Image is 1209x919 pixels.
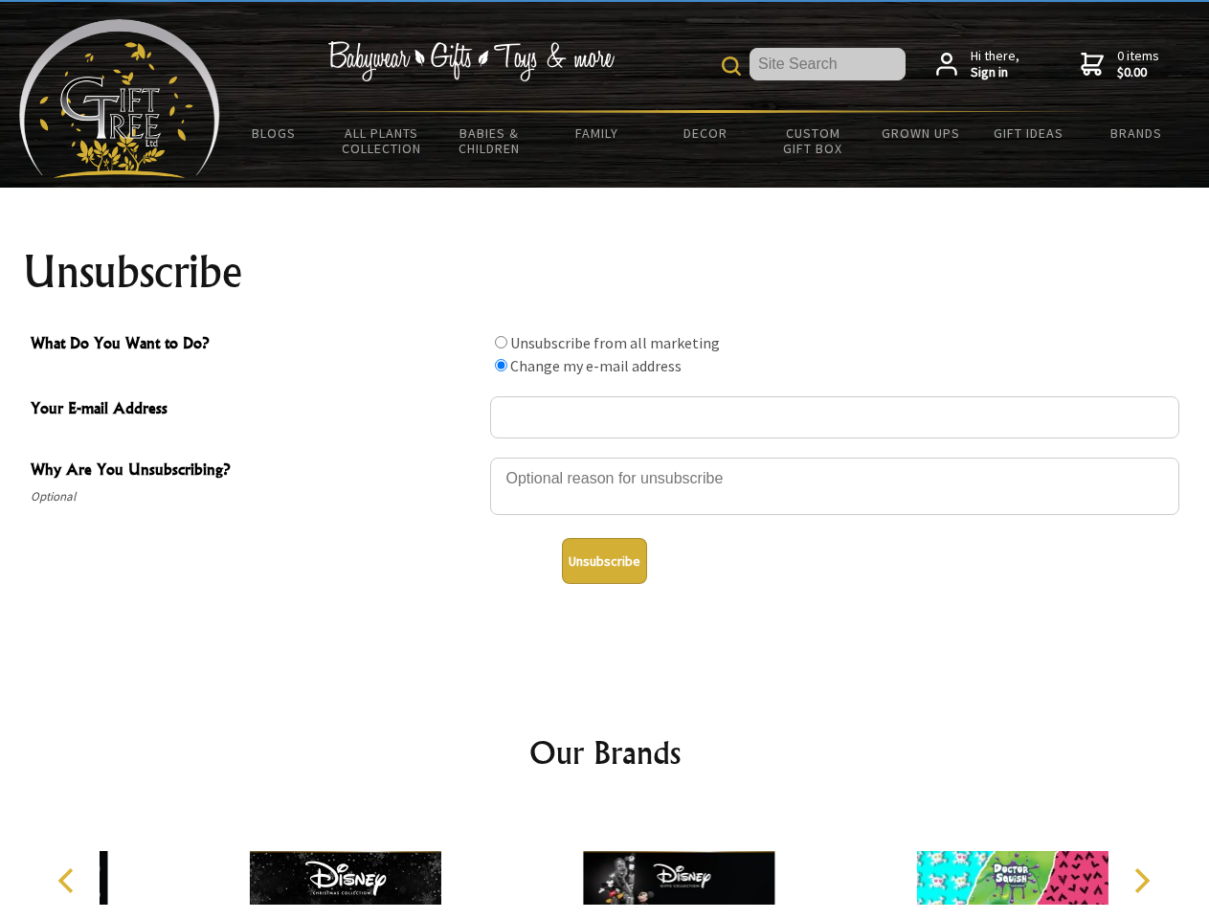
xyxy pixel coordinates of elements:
[490,458,1179,515] textarea: Why Are You Unsubscribing?
[510,356,682,375] label: Change my e-mail address
[1083,113,1191,153] a: Brands
[31,485,481,508] span: Optional
[510,333,720,352] label: Unsubscribe from all marketing
[327,41,615,81] img: Babywear - Gifts - Toys & more
[1117,47,1159,81] span: 0 items
[651,113,759,153] a: Decor
[436,113,544,168] a: Babies & Children
[31,458,481,485] span: Why Are You Unsubscribing?
[19,19,220,178] img: Babyware - Gifts - Toys and more...
[759,113,867,168] a: Custom Gift Box
[750,48,906,80] input: Site Search
[328,113,437,168] a: All Plants Collection
[971,48,1019,81] span: Hi there,
[866,113,974,153] a: Grown Ups
[31,331,481,359] span: What Do You Want to Do?
[1120,860,1162,902] button: Next
[1081,48,1159,81] a: 0 items$0.00
[722,56,741,76] img: product search
[544,113,652,153] a: Family
[31,396,481,424] span: Your E-mail Address
[971,64,1019,81] strong: Sign in
[48,860,90,902] button: Previous
[38,729,1172,775] h2: Our Brands
[495,359,507,371] input: What Do You Want to Do?
[495,336,507,348] input: What Do You Want to Do?
[23,249,1187,295] h1: Unsubscribe
[936,48,1019,81] a: Hi there,Sign in
[1117,64,1159,81] strong: $0.00
[490,396,1179,438] input: Your E-mail Address
[220,113,328,153] a: BLOGS
[562,538,647,584] button: Unsubscribe
[974,113,1083,153] a: Gift Ideas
